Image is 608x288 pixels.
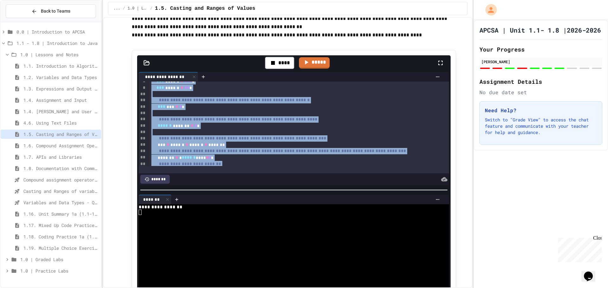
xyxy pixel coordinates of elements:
button: Back to Teams [6,4,96,18]
h3: Need Help? [485,107,597,114]
span: 1.16. Unit Summary 1a (1.1-1.6) [23,211,98,217]
span: 1.0 | Lessons and Notes [128,6,148,11]
span: Compound assignment operators - Quiz [23,176,98,183]
div: My Account [479,3,498,17]
div: [PERSON_NAME] [481,59,600,64]
span: 1.0 | Practice Labs [20,267,98,274]
span: 1.1. Introduction to Algorithms, Programming, and Compilers [23,63,98,69]
span: Variables and Data Types - Quiz [23,199,98,206]
h1: APCSA | Unit 1.1- 1.8 |2026-2026 [479,26,601,34]
span: 0.0 | Introduction to APCSA [16,28,98,35]
span: 1.4. Assignment and Input [23,97,98,103]
span: 1.5. Casting and Ranges of Values [23,131,98,138]
span: Casting and Ranges of variables - Quiz [23,188,98,194]
span: / [123,6,125,11]
span: Back to Teams [41,8,70,15]
h2: Assignment Details [479,77,602,86]
span: 1.0 | Graded Labs [20,256,98,263]
span: 1.18. Coding Practice 1a (1.1-1.6) [23,233,98,240]
p: Switch to "Grade View" to access the chat feature and communicate with your teacher for help and ... [485,117,597,136]
iframe: chat widget [555,235,602,262]
div: Chat with us now!Close [3,3,44,40]
span: 1.8. Documentation with Comments and Preconditions [23,165,98,172]
span: 1.0 | Lessons and Notes [20,51,98,58]
h2: Your Progress [479,45,602,54]
span: 1.7. APIs and Libraries [23,154,98,160]
span: 1.1 - 1.8 | Introduction to Java [16,40,98,46]
span: 1.2. Variables and Data Types [23,74,98,81]
span: 1.3. Expressions and Output [New] [23,85,98,92]
span: ... [113,6,120,11]
span: 4.6. Using Text Files [23,119,98,126]
div: No due date set [479,89,602,96]
span: / [150,6,152,11]
span: 1.17. Mixed Up Code Practice 1.1-1.6 [23,222,98,229]
span: 1.6. Compound Assignment Operators [23,142,98,149]
span: 1.19. Multiple Choice Exercises for Unit 1a (1.1-1.6) [23,245,98,251]
span: 1.4. [PERSON_NAME] and User Input [23,108,98,115]
span: 1.5. Casting and Ranges of Values [155,5,255,12]
iframe: chat widget [581,263,602,282]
